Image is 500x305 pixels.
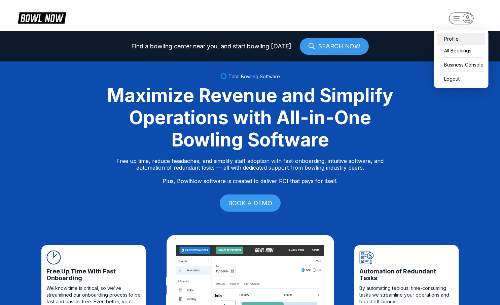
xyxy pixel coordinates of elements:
a: BOOK A DEMO [220,194,281,212]
span: By automating tedious, time-consuming tasks we streamline your operations and boost efficiency. [359,285,454,305]
a: Business Console [437,59,485,71]
button: Logout [437,73,485,85]
a: Profile [437,33,485,45]
span: Total Bowling Software [228,74,280,79]
p: Free up time, reduce headaches, and simplify staff adoption with fast-onboarding, intuitive softw... [116,158,384,184]
a: SEARCH NOW [300,38,369,55]
span: Find a bowling center near you, and start bowling [DATE] [131,43,291,50]
div: Maximize Revenue and Simplify Operations with All-in-One Bowling Software [99,84,401,151]
a: All Bookings [437,45,485,56]
span: Free Up Time With Fast Onboarding [46,268,141,281]
span: Automation of Redundant Tasks [359,268,454,281]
